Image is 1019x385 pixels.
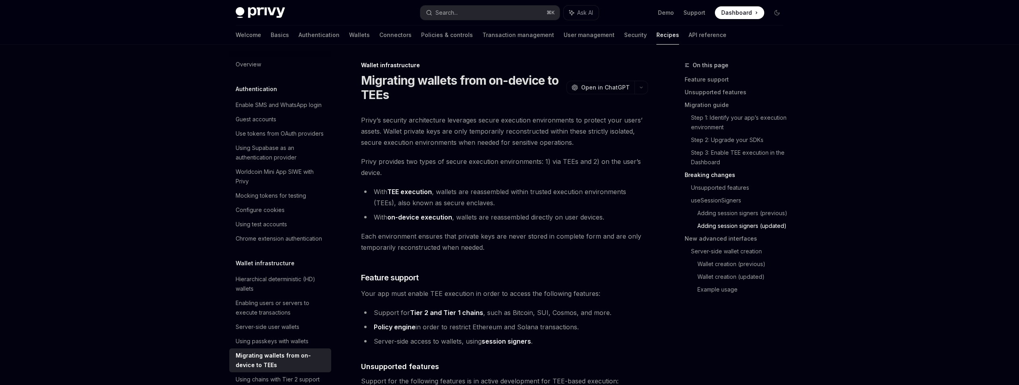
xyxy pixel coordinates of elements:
a: Wallets [349,25,370,45]
div: Migrating wallets from on-device to TEEs [236,351,326,370]
a: Migrating wallets from on-device to TEEs [229,348,331,372]
span: Privy’s security architecture leverages secure execution environments to protect your users’ asse... [361,115,648,148]
a: Enable SMS and WhatsApp login [229,98,331,112]
span: Dashboard [721,9,752,17]
a: Use tokens from OAuth providers [229,126,331,141]
span: Unsupported features [361,361,439,372]
a: useSessionSigners [691,194,790,207]
span: Open in ChatGPT [581,84,630,91]
a: Basics [271,25,289,45]
li: With , wallets are reassembled directly on user devices. [361,212,648,223]
a: session signers [482,337,531,346]
div: Hierarchical deterministic (HD) wallets [236,274,326,294]
a: Policies & controls [421,25,473,45]
a: Adding session signers (updated) [697,220,790,232]
a: Step 1: Identify your app’s execution environment [691,111,790,134]
div: Worldcoin Mini App SIWE with Privy [236,167,326,186]
a: Example usage [697,283,790,296]
a: Overview [229,57,331,72]
a: Using Supabase as an authentication provider [229,141,331,165]
div: Enabling users or servers to execute transactions [236,298,326,317]
button: Open in ChatGPT [566,81,634,94]
div: Wallet infrastructure [361,61,648,69]
div: Using passkeys with wallets [236,336,308,346]
div: Using chains with Tier 2 support [236,375,320,384]
a: Authentication [299,25,340,45]
a: Migration guide [685,99,790,111]
a: TEE execution [387,188,432,196]
a: Tier 2 and Tier 1 chains [410,309,483,317]
a: Worldcoin Mini App SIWE with Privy [229,165,331,189]
a: on-device execution [387,213,452,222]
h1: Migrating wallets from on-device to TEEs [361,73,563,102]
a: Adding session signers (previous) [697,207,790,220]
a: Using test accounts [229,217,331,231]
div: Using Supabase as an authentication provider [236,143,326,162]
a: Transaction management [482,25,554,45]
a: Recipes [656,25,679,45]
div: Search... [435,8,458,17]
div: Use tokens from OAuth providers [236,129,324,138]
span: Ask AI [577,9,593,17]
a: Enabling users or servers to execute transactions [229,296,331,320]
li: Server-side access to wallets, using . [361,336,648,347]
span: On this page [693,60,728,70]
div: Chrome extension authentication [236,234,322,243]
a: Using passkeys with wallets [229,334,331,348]
a: Hierarchical deterministic (HD) wallets [229,272,331,296]
h5: Authentication [236,84,277,94]
a: Security [624,25,647,45]
a: New advanced interfaces [685,232,790,245]
a: Unsupported features [691,181,790,194]
a: User management [564,25,615,45]
a: Server-side wallet creation [691,245,790,258]
a: Demo [658,9,674,17]
a: Connectors [379,25,412,45]
button: Search...⌘K [420,6,560,20]
a: Step 2: Upgrade your SDKs [691,134,790,146]
span: Feature support [361,272,419,283]
div: Overview [236,60,261,69]
a: Welcome [236,25,261,45]
button: Toggle dark mode [771,6,783,19]
h5: Wallet infrastructure [236,259,295,268]
a: Wallet creation (previous) [697,258,790,270]
button: Ask AI [564,6,599,20]
a: Policy engine [374,323,416,331]
a: API reference [689,25,726,45]
li: With , wallets are reassembled within trusted execution environments (TEEs), also known as secure... [361,186,648,208]
li: Support for , such as Bitcoin, SUI, Cosmos, and more. [361,307,648,318]
a: Unsupported features [685,86,790,99]
a: Mocking tokens for testing [229,189,331,203]
div: Using test accounts [236,220,287,229]
img: dark logo [236,7,285,18]
a: Support [683,9,705,17]
a: Dashboard [715,6,764,19]
li: in order to restrict Ethereum and Solana transactions. [361,321,648,332]
a: Chrome extension authentication [229,231,331,246]
div: Guest accounts [236,115,276,124]
span: Privy provides two types of secure execution environments: 1) via TEEs and 2) on the user’s device. [361,156,648,178]
a: Wallet creation (updated) [697,270,790,283]
div: Configure cookies [236,205,285,215]
div: Server-side user wallets [236,322,299,332]
a: Guest accounts [229,112,331,126]
span: Each environment ensures that private keys are never stored in complete form and are only tempora... [361,231,648,253]
span: ⌘ K [547,10,555,16]
div: Enable SMS and WhatsApp login [236,100,322,110]
a: Feature support [685,73,790,86]
a: Configure cookies [229,203,331,217]
a: Breaking changes [685,169,790,181]
span: Your app must enable TEE execution in order to access the following features: [361,288,648,299]
a: Step 3: Enable TEE execution in the Dashboard [691,146,790,169]
div: Mocking tokens for testing [236,191,306,200]
a: Server-side user wallets [229,320,331,334]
